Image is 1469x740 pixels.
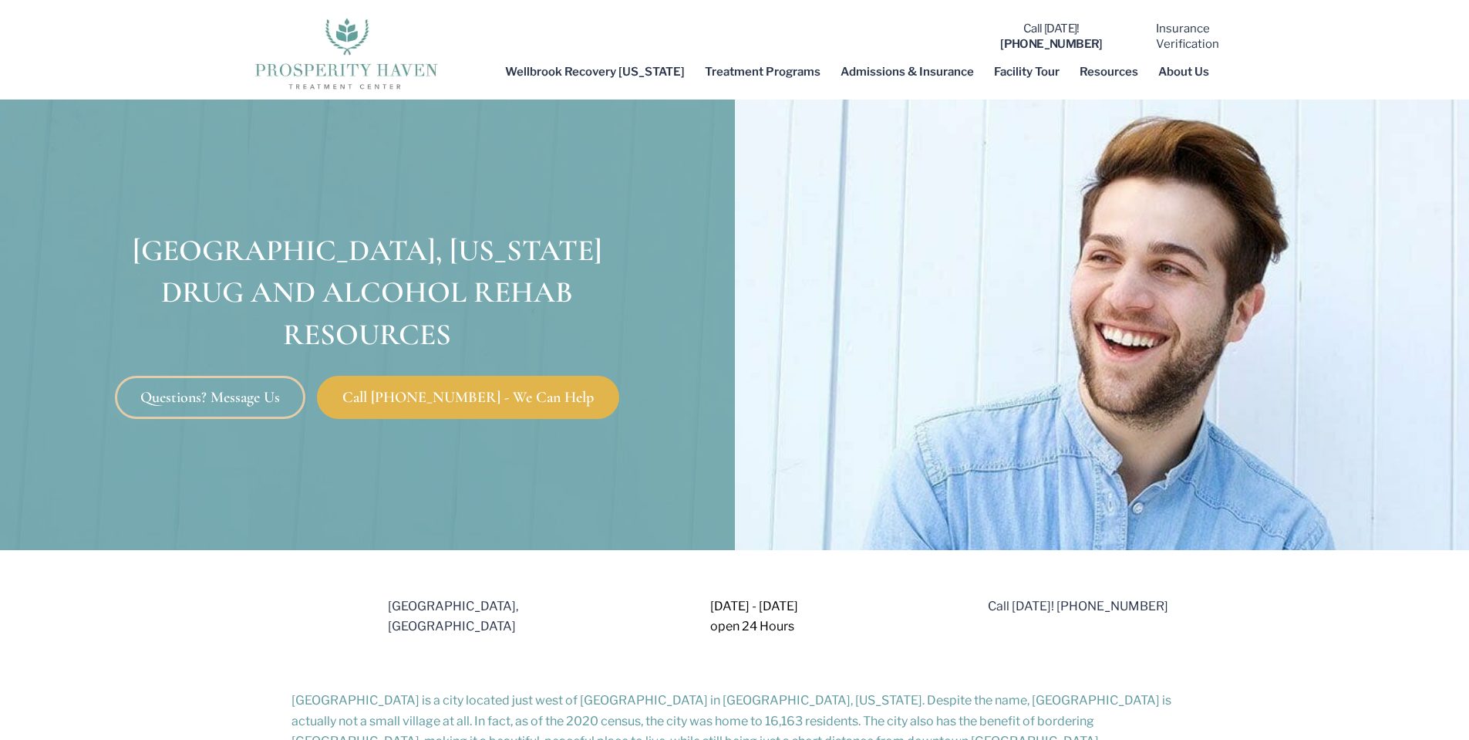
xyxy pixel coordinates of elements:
a: Call [PHONE_NUMBER] - We Can Help [317,376,619,419]
a: Questions? Message Us [115,376,305,419]
a: Facility Tour [984,54,1070,90]
a: Admissions & Insurance [831,54,984,90]
p: [DATE] - [DATE] open 24 Hours [710,596,946,637]
a: [GEOGRAPHIC_DATA], [GEOGRAPHIC_DATA] [388,599,518,634]
a: Wellbrook Recovery [US_STATE] [495,54,695,90]
span: Call [PHONE_NUMBER] - We Can Help [342,390,594,405]
a: Call [DATE]! [PHONE_NUMBER] [988,599,1168,613]
a: Resources [1070,54,1148,90]
h1: [GEOGRAPHIC_DATA], [US_STATE] Drug and Alcohol Rehab Resources [8,230,727,356]
a: About Us [1148,54,1219,90]
b: [PHONE_NUMBER] [1000,37,1103,51]
a: InsuranceVerification [1156,22,1219,51]
a: Call [DATE]![PHONE_NUMBER] [1000,22,1103,51]
a: Treatment Programs [695,54,831,90]
span: Questions? Message Us [140,390,280,405]
img: The logo for Prosperity Haven Addiction Recovery Center. [250,14,442,91]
